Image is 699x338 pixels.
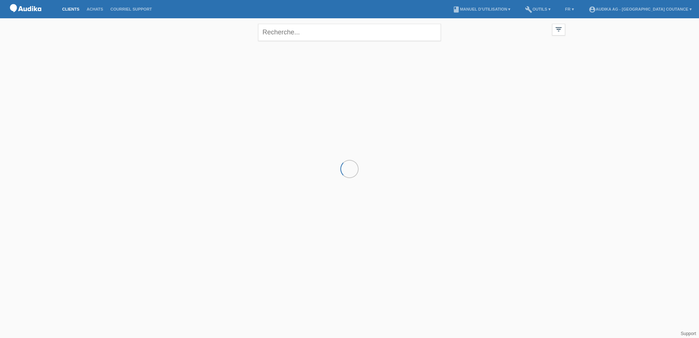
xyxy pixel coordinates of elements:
input: Recherche... [258,24,441,41]
a: FR ▾ [562,7,578,11]
a: Support [681,331,696,336]
a: Achats [83,7,107,11]
i: build [525,6,532,13]
a: bookManuel d’utilisation ▾ [449,7,514,11]
a: account_circleAudika AG - [GEOGRAPHIC_DATA] Coutance ▾ [585,7,695,11]
a: Courriel Support [107,7,155,11]
a: Clients [58,7,83,11]
a: buildOutils ▾ [521,7,554,11]
a: POS — MF Group [7,14,44,20]
i: book [453,6,460,13]
i: account_circle [589,6,596,13]
i: filter_list [555,25,563,33]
